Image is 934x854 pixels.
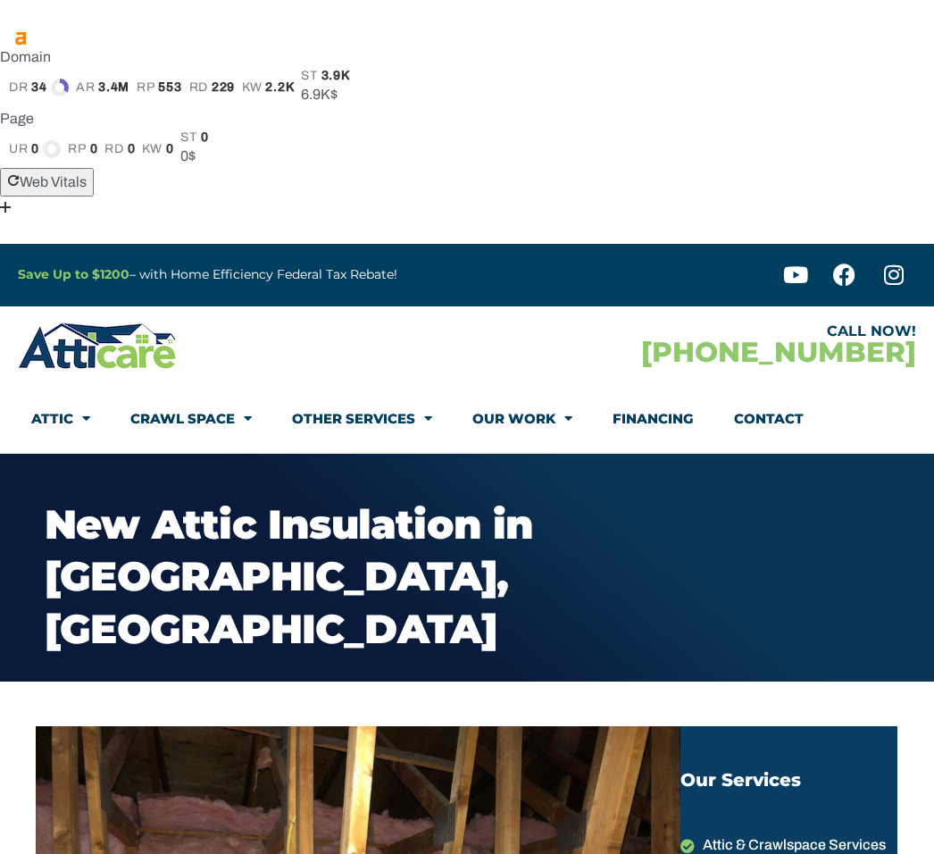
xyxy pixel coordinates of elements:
span: 2.2K [265,80,294,95]
span: rd [104,142,123,156]
h4: Our Services [680,771,888,789]
span: 0 [166,142,174,156]
nav: Menu [31,398,903,440]
span: rp [68,142,86,156]
span: 229 [212,80,235,95]
a: st3.9K [301,69,349,83]
a: Contact [734,398,804,440]
div: CALL NOW! [467,324,916,339]
h4: New Attic Insulation in [GEOGRAPHIC_DATA], [GEOGRAPHIC_DATA] [45,498,889,656]
a: Our Work [472,398,572,440]
a: rp0 [68,142,97,156]
span: 0 [128,142,136,156]
a: Financing [613,398,694,440]
span: Web Vitals [20,174,87,189]
span: 3.9K [321,69,350,83]
div: 0$ [180,145,208,168]
a: Crawl Space [130,398,252,440]
span: ur [9,142,28,156]
span: ar [76,80,95,95]
span: kw [142,142,162,156]
a: ar3.4M [76,80,129,95]
span: dr [9,80,28,95]
span: 0 [201,130,209,145]
a: rd0 [104,142,135,156]
p: – with Home Efficiency Federal Tax Rebate! [18,264,546,285]
a: rp553 [137,80,182,95]
span: st [180,130,196,145]
span: st [301,69,317,83]
a: kw2.2K [242,80,294,95]
a: kw0 [142,142,173,156]
span: 0 [31,142,39,156]
a: dr34 [9,79,69,96]
div: 6.9K$ [301,83,349,106]
span: kw [242,80,262,95]
a: rd229 [189,80,236,95]
span: 553 [158,80,181,95]
span: rp [137,80,154,95]
span: 34 [31,80,46,95]
a: Other Services [292,398,432,440]
span: 3.4M [98,80,129,95]
span: rd [189,80,208,95]
a: ur0 [9,140,61,158]
span: 0 [90,142,98,156]
a: Save Up to $1200 [18,266,129,282]
a: st0 [180,130,208,145]
a: Attic [31,398,90,440]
